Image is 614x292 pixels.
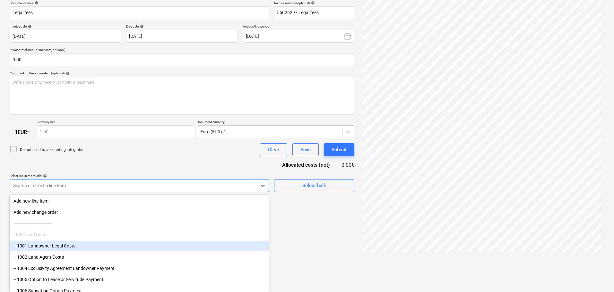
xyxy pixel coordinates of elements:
button: Select bulk [274,179,354,192]
div: 1000 Land Costs [10,229,269,240]
input: Invoice date not specified [10,30,121,43]
div: Due date [126,24,238,29]
div: 0.00€ [340,161,354,169]
div: 1 EUR = [10,129,37,135]
div: -- 1004 Exclusivity Agreement Landowner Payment [10,263,269,273]
p: Currency rate [37,120,194,125]
div: Document name [10,1,269,5]
div: Invoice number (optional) [274,1,354,5]
button: [DATE] [243,30,354,43]
div: Submit [332,146,347,154]
span: help [42,174,47,178]
div: Select bulk [302,181,326,190]
input: Document name [10,6,269,19]
div: Comment for the accountant (optional) [10,71,354,75]
span: help [139,25,144,29]
div: Select line-items to add [10,174,269,178]
input: Due date not specified [126,30,238,43]
p: Accounting period [243,24,354,30]
span: help [65,71,70,75]
div: Clear [268,146,279,154]
button: Submit [324,143,354,156]
p: Document currency [197,120,354,125]
div: Add new change order [10,207,269,217]
div: -- 1005 Option to Lease or Servitude Payment [10,274,269,285]
p: Do not send to accounting integration [20,147,86,153]
input: Invoice number [274,6,354,19]
span: help [33,1,39,5]
span: help [27,25,32,29]
div: -- 1002 Land Agent Costs [10,252,269,262]
div: Add new line-item [10,196,269,206]
input: Invoice total amount (net cost, optional) [10,53,354,66]
button: Save [292,143,319,156]
div: ------------------------------ [10,218,269,229]
button: Clear [260,143,287,156]
div: Save [300,146,311,154]
p: Invoice total amount (net cost, optional) [10,48,354,53]
div: -- 1001 Landowner Legal Costs [10,241,269,251]
iframe: Chat Widget [582,261,614,292]
span: help [310,1,315,5]
div: Invoice date [10,24,121,29]
div: Allocated costs (net) [271,161,340,169]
